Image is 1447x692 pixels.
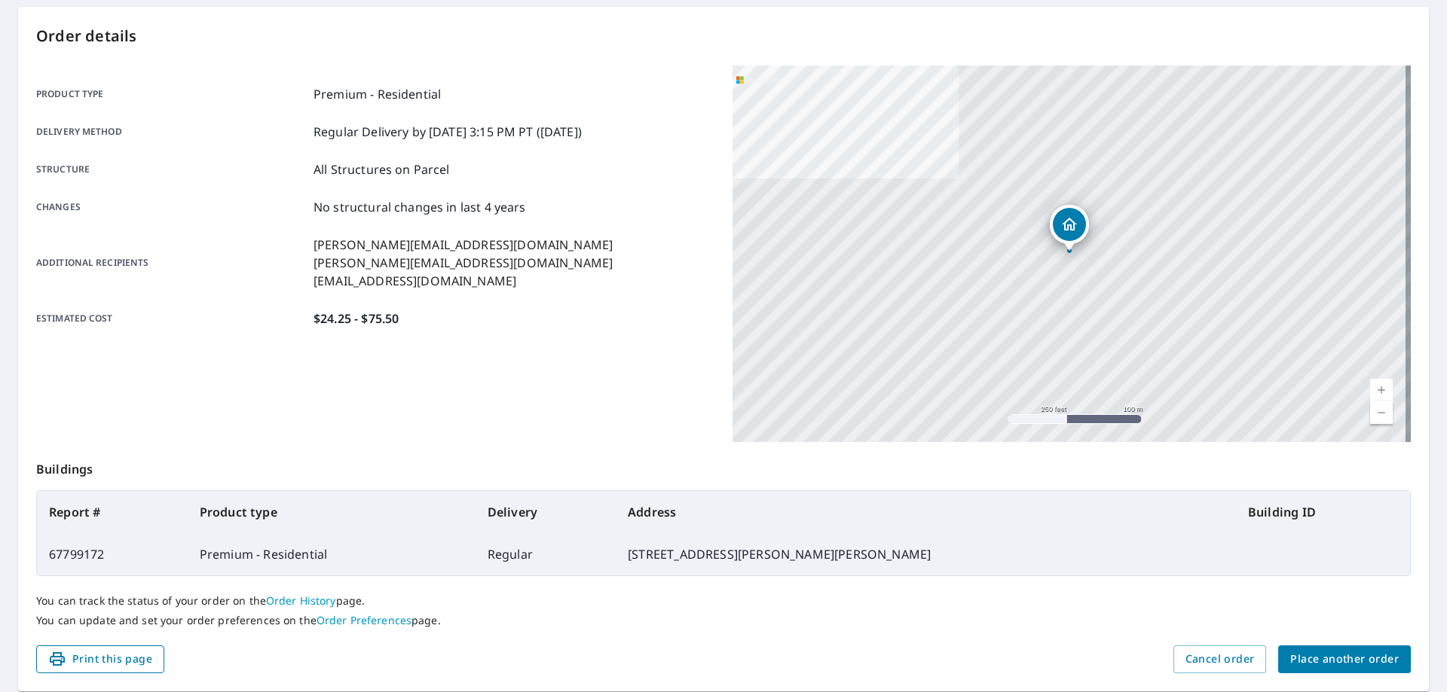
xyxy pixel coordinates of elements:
[314,85,441,103] p: Premium - Residential
[314,160,450,178] p: All Structures on Parcel
[36,594,1411,608] p: You can track the status of your order on the page.
[1050,205,1089,251] div: Dropped pin, building 1, Residential property, 1400 Steve Dr Crowley, TX 76036
[317,613,411,627] a: Order Preferences
[36,309,307,328] p: Estimated cost
[616,533,1236,575] td: [STREET_ADDRESS][PERSON_NAME][PERSON_NAME]
[36,85,307,103] p: Product type
[36,614,1411,627] p: You can update and set your order preferences on the page.
[1185,650,1255,669] span: Cancel order
[314,123,582,141] p: Regular Delivery by [DATE] 3:15 PM PT ([DATE])
[1290,650,1399,669] span: Place another order
[36,123,307,141] p: Delivery method
[476,533,616,575] td: Regular
[36,645,164,673] button: Print this page
[314,309,399,328] p: $24.25 - $75.50
[1370,401,1393,424] a: Current Level 17, Zoom Out
[188,491,476,533] th: Product type
[314,254,613,272] p: [PERSON_NAME][EMAIL_ADDRESS][DOMAIN_NAME]
[266,593,336,608] a: Order History
[36,160,307,178] p: Structure
[48,650,152,669] span: Print this page
[188,533,476,575] td: Premium - Residential
[36,236,307,290] p: Additional recipients
[314,236,613,254] p: [PERSON_NAME][EMAIL_ADDRESS][DOMAIN_NAME]
[1370,379,1393,401] a: Current Level 17, Zoom In
[314,272,613,290] p: [EMAIL_ADDRESS][DOMAIN_NAME]
[37,491,188,533] th: Report #
[314,198,526,216] p: No structural changes in last 4 years
[36,198,307,216] p: Changes
[36,442,1411,490] p: Buildings
[36,25,1411,47] p: Order details
[1236,491,1410,533] th: Building ID
[1278,645,1411,673] button: Place another order
[476,491,616,533] th: Delivery
[1173,645,1267,673] button: Cancel order
[37,533,188,575] td: 67799172
[616,491,1236,533] th: Address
